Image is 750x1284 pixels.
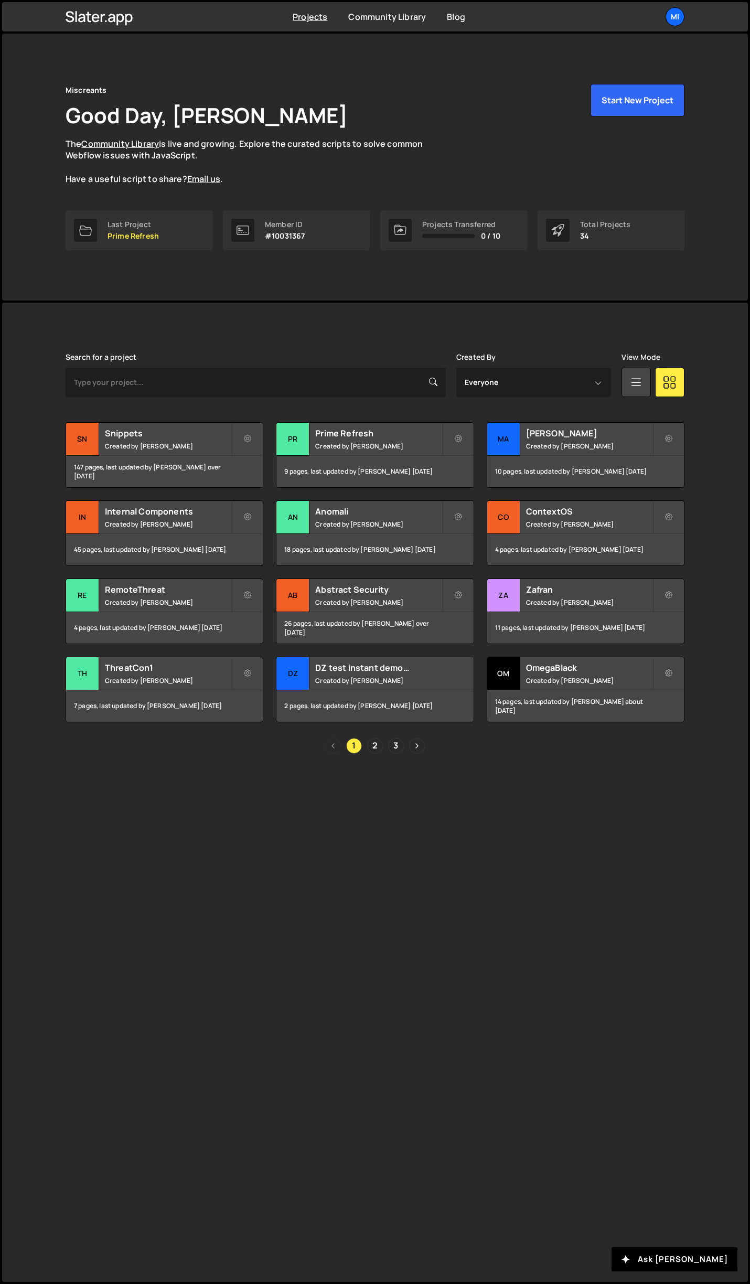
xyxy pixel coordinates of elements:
div: 11 pages, last updated by [PERSON_NAME] [DATE] [487,612,684,644]
h2: Prime Refresh [315,427,442,439]
input: Type your project... [66,368,446,397]
a: Projects [293,11,327,23]
button: Start New Project [591,84,684,116]
a: Next page [409,738,425,754]
div: 26 pages, last updated by [PERSON_NAME] over [DATE] [276,612,473,644]
div: Projects Transferred [422,220,500,229]
a: Mi [666,7,684,26]
div: Ma [487,423,520,456]
div: 4 pages, last updated by [PERSON_NAME] [DATE] [66,612,263,644]
small: Created by [PERSON_NAME] [315,520,442,529]
div: Total Projects [580,220,630,229]
div: DZ [276,657,309,690]
div: Za [487,579,520,612]
div: Pr [276,423,309,456]
small: Created by [PERSON_NAME] [105,598,231,607]
a: Community Library [348,11,426,23]
button: Ask [PERSON_NAME] [612,1247,737,1271]
div: Last Project [108,220,159,229]
a: Last Project Prime Refresh [66,210,212,250]
small: Created by [PERSON_NAME] [315,442,442,451]
p: Prime Refresh [108,232,159,240]
small: Created by [PERSON_NAME] [315,676,442,685]
small: Created by [PERSON_NAME] [526,520,652,529]
h2: OmegaBlack [526,662,652,673]
div: 18 pages, last updated by [PERSON_NAME] [DATE] [276,534,473,565]
a: Pr Prime Refresh Created by [PERSON_NAME] 9 pages, last updated by [PERSON_NAME] [DATE] [276,422,474,488]
div: 10 pages, last updated by [PERSON_NAME] [DATE] [487,456,684,487]
a: Page 2 [367,738,383,754]
a: In Internal Components Created by [PERSON_NAME] 45 pages, last updated by [PERSON_NAME] [DATE] [66,500,263,566]
div: Miscreants [66,84,107,97]
p: 34 [580,232,630,240]
label: Search for a project [66,353,136,361]
a: Ma [PERSON_NAME] Created by [PERSON_NAME] 10 pages, last updated by [PERSON_NAME] [DATE] [487,422,684,488]
label: Created By [456,353,496,361]
h2: ThreatCon1 [105,662,231,673]
h2: Zafran [526,584,652,595]
div: Co [487,501,520,534]
small: Created by [PERSON_NAME] [105,442,231,451]
a: Sn Snippets Created by [PERSON_NAME] 147 pages, last updated by [PERSON_NAME] over [DATE] [66,422,263,488]
small: Created by [PERSON_NAME] [105,676,231,685]
label: View Mode [622,353,660,361]
div: Sn [66,423,99,456]
a: An Anomali Created by [PERSON_NAME] 18 pages, last updated by [PERSON_NAME] [DATE] [276,500,474,566]
a: DZ DZ test instant demo (delete later) Created by [PERSON_NAME] 2 pages, last updated by [PERSON_... [276,657,474,722]
small: Created by [PERSON_NAME] [105,520,231,529]
h2: DZ test instant demo (delete later) [315,662,442,673]
a: Om OmegaBlack Created by [PERSON_NAME] 14 pages, last updated by [PERSON_NAME] about [DATE] [487,657,684,722]
a: Community Library [81,138,159,149]
a: Re RemoteThreat Created by [PERSON_NAME] 4 pages, last updated by [PERSON_NAME] [DATE] [66,579,263,644]
div: 14 pages, last updated by [PERSON_NAME] about [DATE] [487,690,684,722]
h2: Snippets [105,427,231,439]
div: Om [487,657,520,690]
div: An [276,501,309,534]
div: 9 pages, last updated by [PERSON_NAME] [DATE] [276,456,473,487]
div: 7 pages, last updated by [PERSON_NAME] [DATE] [66,690,263,722]
p: #10031367 [265,232,305,240]
div: 147 pages, last updated by [PERSON_NAME] over [DATE] [66,456,263,487]
a: Blog [447,11,465,23]
div: Member ID [265,220,305,229]
a: Th ThreatCon1 Created by [PERSON_NAME] 7 pages, last updated by [PERSON_NAME] [DATE] [66,657,263,722]
h2: RemoteThreat [105,584,231,595]
div: 2 pages, last updated by [PERSON_NAME] [DATE] [276,690,473,722]
div: 45 pages, last updated by [PERSON_NAME] [DATE] [66,534,263,565]
a: Page 3 [388,738,404,754]
div: In [66,501,99,534]
small: Created by [PERSON_NAME] [526,598,652,607]
div: Th [66,657,99,690]
h2: ContextOS [526,506,652,517]
span: 0 / 10 [481,232,500,240]
h2: [PERSON_NAME] [526,427,652,439]
a: Za Zafran Created by [PERSON_NAME] 11 pages, last updated by [PERSON_NAME] [DATE] [487,579,684,644]
div: Re [66,579,99,612]
a: Email us [187,173,220,185]
small: Created by [PERSON_NAME] [526,442,652,451]
h2: Anomali [315,506,442,517]
small: Created by [PERSON_NAME] [315,598,442,607]
h2: Abstract Security [315,584,442,595]
h2: Internal Components [105,506,231,517]
div: Ab [276,579,309,612]
div: 4 pages, last updated by [PERSON_NAME] [DATE] [487,534,684,565]
p: The is live and growing. Explore the curated scripts to solve common Webflow issues with JavaScri... [66,138,443,185]
small: Created by [PERSON_NAME] [526,676,652,685]
a: Ab Abstract Security Created by [PERSON_NAME] 26 pages, last updated by [PERSON_NAME] over [DATE] [276,579,474,644]
a: Co ContextOS Created by [PERSON_NAME] 4 pages, last updated by [PERSON_NAME] [DATE] [487,500,684,566]
h1: Good Day, [PERSON_NAME] [66,101,348,130]
div: Pagination [66,738,684,754]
